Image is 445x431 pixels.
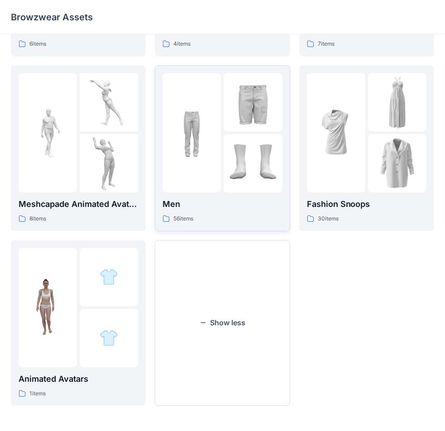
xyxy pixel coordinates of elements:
p: 7 items [318,39,335,49]
img: folder 1 [19,103,77,162]
p: Animated Avatars [19,373,138,385]
img: folder 2 [100,268,118,286]
p: Meshcapade Animated Avatars [19,198,138,211]
p: 8 items [29,214,46,224]
p: 1 items [29,389,46,398]
a: folder 1folder 2folder 3Meshcapade Animated Avatars8items [11,66,146,231]
p: Browzwear Assets [11,11,93,23]
img: folder 3 [100,329,118,347]
a: folder 1folder 2folder 3Animated Avatars1items [11,240,146,406]
a: folder 1folder 2folder 3Fashion Snoops30items [299,66,434,231]
p: 4 items [173,39,191,49]
img: folder 2 [224,73,282,131]
p: Men [163,198,282,211]
button: Show less [155,240,290,406]
img: folder 3 [80,134,138,192]
img: folder 2 [80,73,138,131]
img: folder 3 [224,134,282,192]
img: folder 3 [368,134,426,192]
p: 30 items [318,214,339,224]
p: Fashion Snoops [307,198,426,211]
img: folder 1 [19,278,77,337]
p: 56 items [173,214,193,224]
img: folder 1 [307,103,365,162]
a: folder 1folder 2folder 3Men56items [155,66,290,231]
img: folder 1 [163,103,221,162]
p: 6 items [29,39,46,49]
img: folder 2 [368,73,426,131]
